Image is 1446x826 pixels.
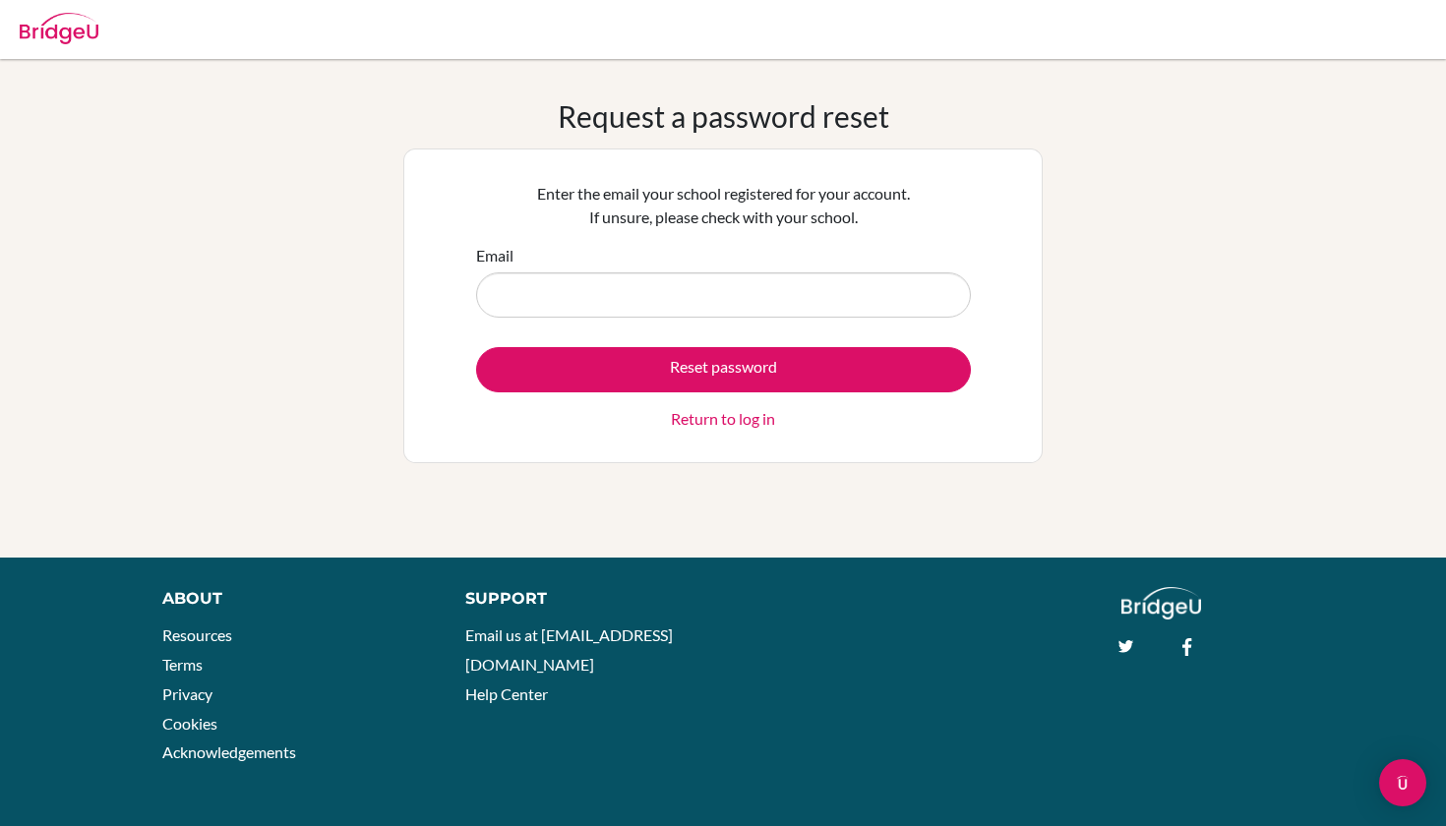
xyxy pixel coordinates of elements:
[162,684,212,703] a: Privacy
[162,625,232,644] a: Resources
[671,407,775,431] a: Return to log in
[558,98,889,134] h1: Request a password reset
[1379,759,1426,806] div: Open Intercom Messenger
[465,684,548,703] a: Help Center
[1121,587,1201,619] img: logo_white@2x-f4f0deed5e89b7ecb1c2cc34c3e3d731f90f0f143d5ea2071677605dd97b5244.png
[20,13,98,44] img: Bridge-U
[162,587,421,611] div: About
[465,625,673,674] a: Email us at [EMAIL_ADDRESS][DOMAIN_NAME]
[476,244,513,267] label: Email
[162,714,217,733] a: Cookies
[465,587,703,611] div: Support
[162,742,296,761] a: Acknowledgements
[476,347,971,392] button: Reset password
[162,655,203,674] a: Terms
[476,182,971,229] p: Enter the email your school registered for your account. If unsure, please check with your school.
